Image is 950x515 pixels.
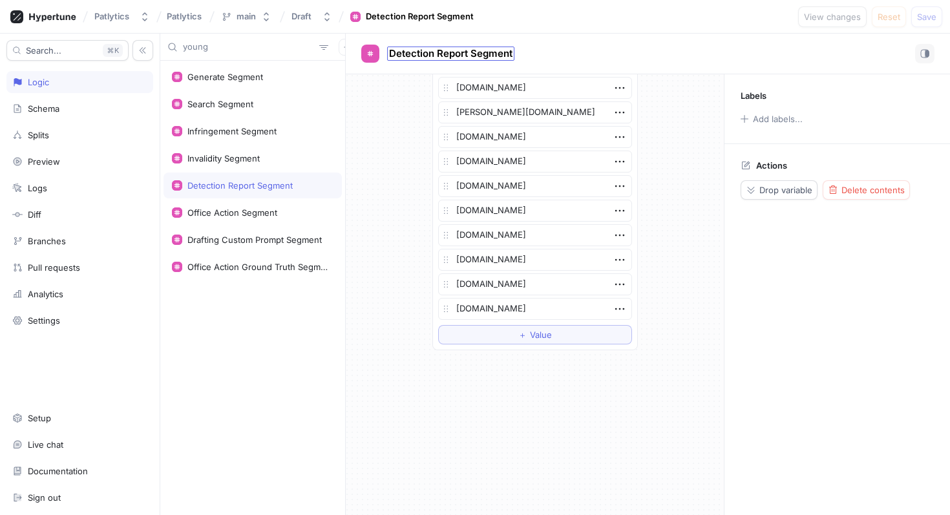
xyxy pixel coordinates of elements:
textarea: [DOMAIN_NAME] [438,126,632,148]
div: Detection Report Segment [366,10,474,23]
span: View changes [804,13,861,21]
div: Setup [28,413,51,423]
div: Documentation [28,466,88,476]
span: ＋ [518,331,527,339]
div: Office Action Segment [187,207,277,218]
span: Drop variable [759,186,812,194]
p: Labels [741,90,766,101]
div: Splits [28,130,49,140]
div: Live chat [28,439,63,450]
button: Patlytics [89,6,155,27]
span: Detection Report Segment [389,48,512,59]
textarea: [DOMAIN_NAME] [438,200,632,222]
textarea: [DOMAIN_NAME] [438,77,632,99]
div: Schema [28,103,59,114]
textarea: [DOMAIN_NAME] [438,224,632,246]
div: Invalidity Segment [187,153,260,163]
div: Analytics [28,289,63,299]
button: Reset [872,6,906,27]
div: Office Action Ground Truth Segment [187,262,328,272]
span: Value [530,331,552,339]
textarea: [PERSON_NAME][DOMAIN_NAME] [438,101,632,123]
div: Sign out [28,492,61,503]
span: Patlytics [167,12,202,21]
span: Save [917,13,936,21]
button: Add labels... [736,110,806,127]
textarea: [DOMAIN_NAME] [438,175,632,197]
div: Add labels... [753,115,803,123]
input: Search... [183,41,314,54]
div: Patlytics [94,11,129,22]
div: main [237,11,256,22]
div: Pull requests [28,262,80,273]
button: Search...K [6,40,129,61]
div: Generate Segment [187,72,263,82]
button: Save [911,6,942,27]
div: K [103,44,123,57]
a: Documentation [6,460,153,482]
div: Infringement Segment [187,126,277,136]
div: Search Segment [187,99,253,109]
div: Settings [28,315,60,326]
p: Actions [756,160,787,171]
textarea: [DOMAIN_NAME] [438,249,632,271]
textarea: [DOMAIN_NAME] [438,273,632,295]
div: Detection Report Segment [187,180,293,191]
button: ＋Value [438,325,632,344]
button: Draft [286,6,337,27]
span: Reset [878,13,900,21]
div: Draft [291,11,311,22]
div: Drafting Custom Prompt Segment [187,235,322,245]
div: Logic [28,77,49,87]
div: Preview [28,156,60,167]
button: Delete contents [823,180,910,200]
button: View changes [798,6,867,27]
span: Delete contents [841,186,905,194]
button: main [216,6,277,27]
textarea: [DOMAIN_NAME] [438,151,632,173]
div: Diff [28,209,41,220]
div: Branches [28,236,66,246]
textarea: [DOMAIN_NAME] [438,298,632,320]
div: Logs [28,183,47,193]
span: Search... [26,47,61,54]
button: Drop variable [741,180,818,200]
